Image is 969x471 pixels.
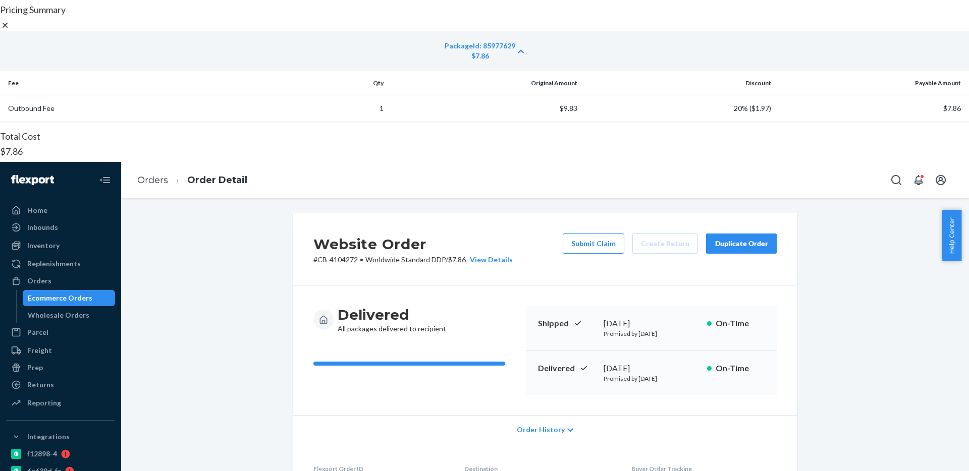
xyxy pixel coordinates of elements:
div: PackageId: 85977629 [445,41,515,51]
td: 20% ( $1.97 ) [581,95,775,122]
th: Original Amount [388,71,581,95]
th: Discount [581,71,775,95]
div: $7.86 [445,51,515,61]
td: 1 [291,95,388,122]
td: $7.86 [775,95,969,122]
th: Payable Amount [775,71,969,95]
td: $9.83 [388,95,581,122]
th: Qty [291,71,388,95]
